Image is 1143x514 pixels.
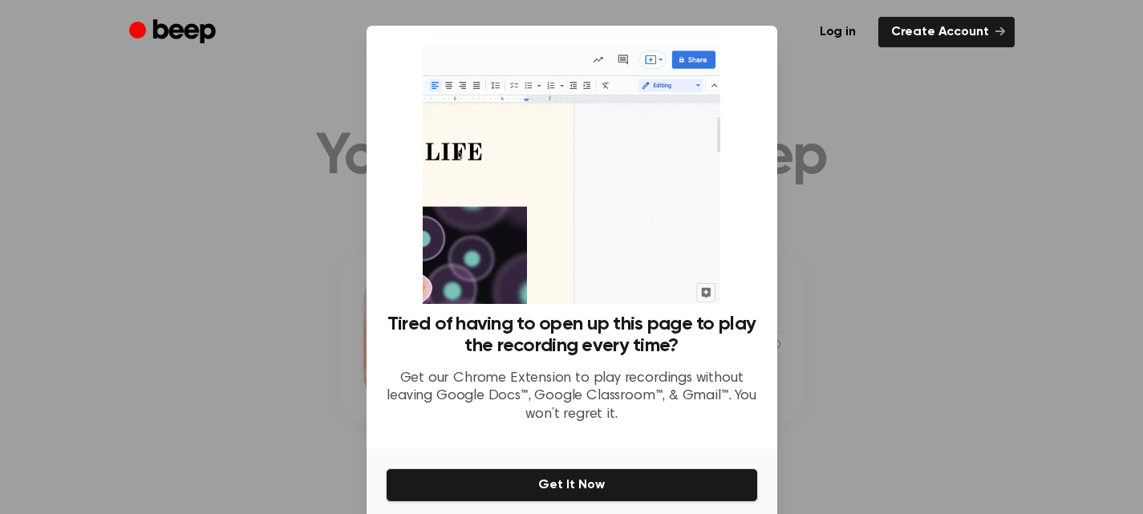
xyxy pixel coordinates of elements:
h3: Tired of having to open up this page to play the recording every time? [386,314,758,357]
a: Beep [129,17,220,48]
a: Log in [807,17,869,47]
a: Create Account [878,17,1015,47]
button: Get It Now [386,468,758,502]
img: Beep extension in action [423,45,720,304]
p: Get our Chrome Extension to play recordings without leaving Google Docs™, Google Classroom™, & Gm... [386,370,758,424]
